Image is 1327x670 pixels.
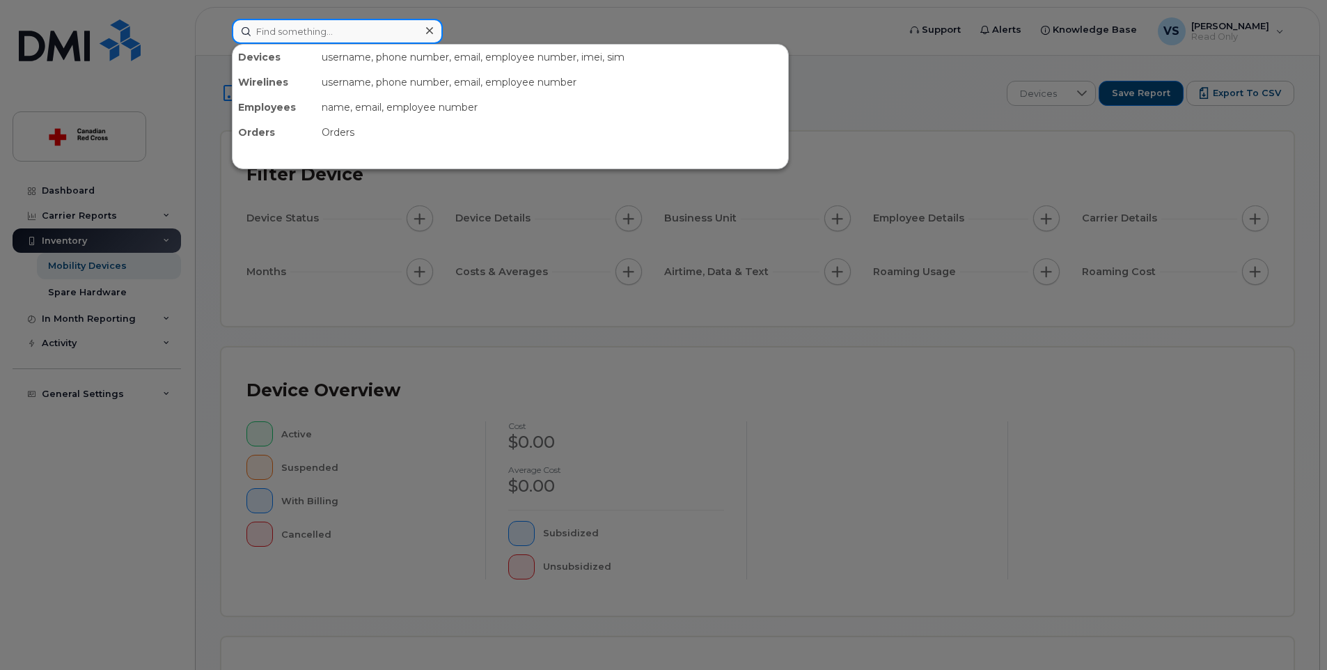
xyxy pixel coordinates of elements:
[316,45,788,70] div: username, phone number, email, employee number, imei, sim
[233,45,316,70] div: Devices
[316,95,788,120] div: name, email, employee number
[233,95,316,120] div: Employees
[233,120,316,145] div: Orders
[316,120,788,145] div: Orders
[316,70,788,95] div: username, phone number, email, employee number
[233,70,316,95] div: Wirelines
